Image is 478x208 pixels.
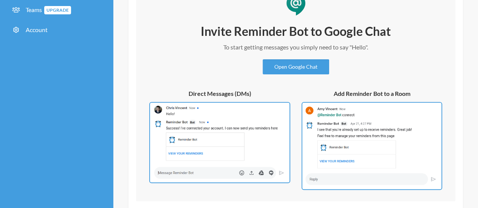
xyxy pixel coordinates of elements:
a: Open Google Chat [263,59,329,74]
a: Account [6,22,108,38]
span: Account [26,26,48,33]
span: Upgrade [44,6,71,14]
span: Teams [26,6,71,13]
h5: Direct Messages (DMs) [149,89,290,98]
h2: Invite Reminder Bot to Google Chat [183,23,409,39]
h5: Add Reminder Bot to a Room [302,89,442,98]
p: To start getting messages you simply need to say "Hello". [183,43,409,52]
a: TeamsUpgrade [6,2,108,18]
